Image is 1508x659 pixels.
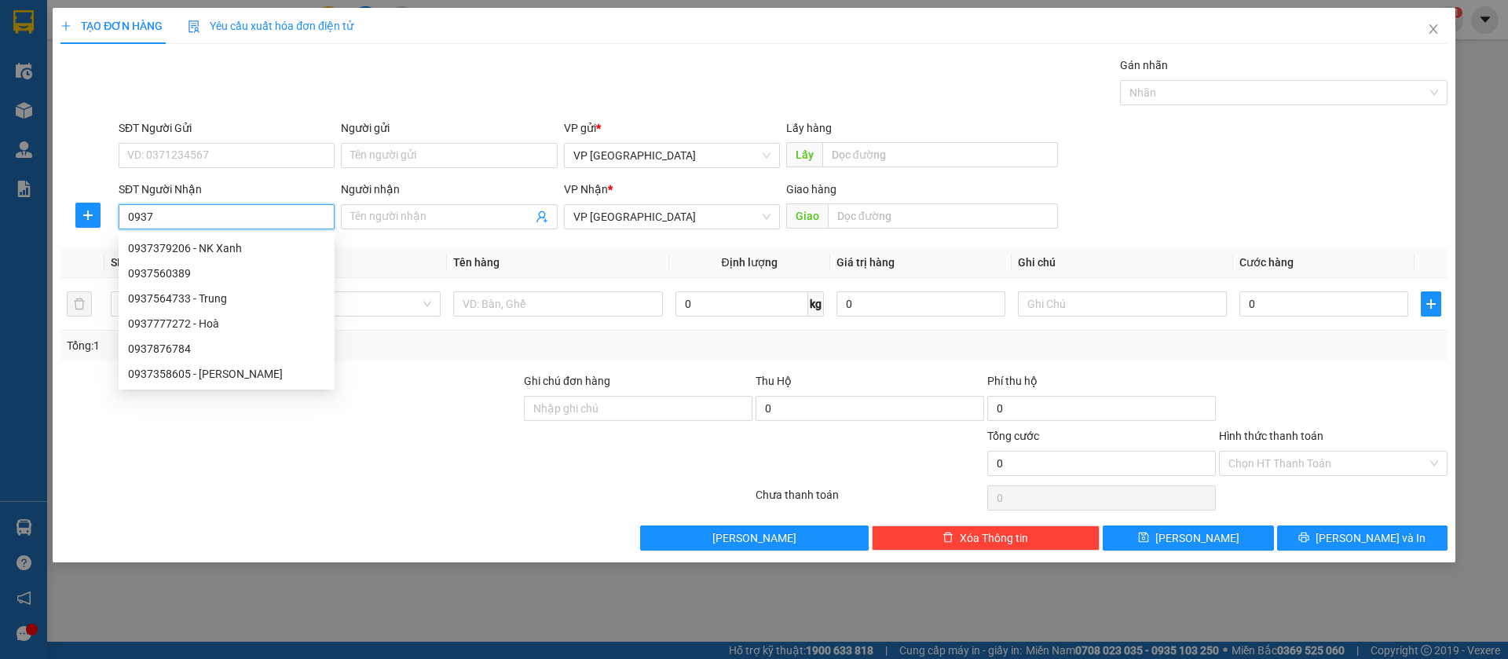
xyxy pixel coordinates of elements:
span: Giao [786,203,828,229]
button: Close [1411,8,1455,52]
div: 0937358605 - banh bao [119,361,335,386]
button: plus [75,203,101,228]
span: Tên hàng [453,256,500,269]
span: Xóa Thông tin [960,529,1028,547]
span: Tổng cước [987,430,1039,442]
button: plus [1421,291,1441,317]
span: Cước hàng [1239,256,1294,269]
input: Dọc đường [822,142,1058,167]
span: Định lượng [722,256,778,269]
button: printer[PERSON_NAME] và In [1277,525,1448,551]
input: Ghi Chú [1018,291,1227,317]
span: VP Sài Gòn [573,144,770,167]
input: Ghi chú đơn hàng [524,396,752,421]
div: Chưa thanh toán [754,486,986,514]
span: SL [111,256,123,269]
span: plus [76,209,100,221]
button: [PERSON_NAME] [640,525,869,551]
div: VP gửi [564,119,780,137]
button: deleteXóa Thông tin [872,525,1100,551]
span: printer [1298,532,1309,544]
span: plus [1422,298,1440,310]
label: Ghi chú đơn hàng [524,375,610,387]
input: Dọc đường [828,203,1058,229]
span: Lấy hàng [786,122,832,134]
div: Phí thu hộ [987,372,1216,396]
span: Yêu cầu xuất hóa đơn điện tử [188,20,353,32]
span: user-add [536,211,548,223]
label: Gán nhãn [1120,59,1168,71]
div: SĐT Người Nhận [119,181,335,198]
span: Lấy [786,142,822,167]
div: 0937777272 - Hoà [119,311,335,336]
div: SĐT Người Gửi [119,119,335,137]
div: 0937564733 - Trung [128,290,325,307]
span: Giao hàng [786,183,836,196]
span: [PERSON_NAME] và In [1316,529,1426,547]
label: Hình thức thanh toán [1219,430,1323,442]
span: kg [808,291,824,317]
div: 0937560389 [119,261,335,286]
span: Thu Hộ [756,375,792,387]
button: delete [67,291,92,317]
span: VP Nhận [564,183,608,196]
div: 0937564733 - Trung [119,286,335,311]
div: 0937379206 - NK Xanh [119,236,335,261]
div: 0937876784 [119,336,335,361]
span: delete [942,532,953,544]
span: plus [60,20,71,31]
th: Ghi chú [1012,247,1233,278]
div: 0937560389 [128,265,325,282]
div: 0937777272 - Hoà [128,315,325,332]
span: Giá trị hàng [836,256,895,269]
input: VD: Bàn, Ghế [453,291,662,317]
span: save [1138,532,1149,544]
img: icon [188,20,200,33]
div: Người gửi [341,119,557,137]
div: 0937358605 - [PERSON_NAME] [128,365,325,383]
div: Tổng: 1 [67,337,582,354]
div: Người nhận [341,181,557,198]
span: close [1427,23,1440,35]
div: 0937379206 - NK Xanh [128,240,325,257]
input: 0 [836,291,1005,317]
span: VP Lộc Ninh [573,205,770,229]
span: [PERSON_NAME] [712,529,796,547]
span: [PERSON_NAME] [1155,529,1239,547]
div: 0937876784 [128,340,325,357]
span: Khác [241,292,431,316]
button: save[PERSON_NAME] [1103,525,1273,551]
span: TẠO ĐƠN HÀNG [60,20,163,32]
